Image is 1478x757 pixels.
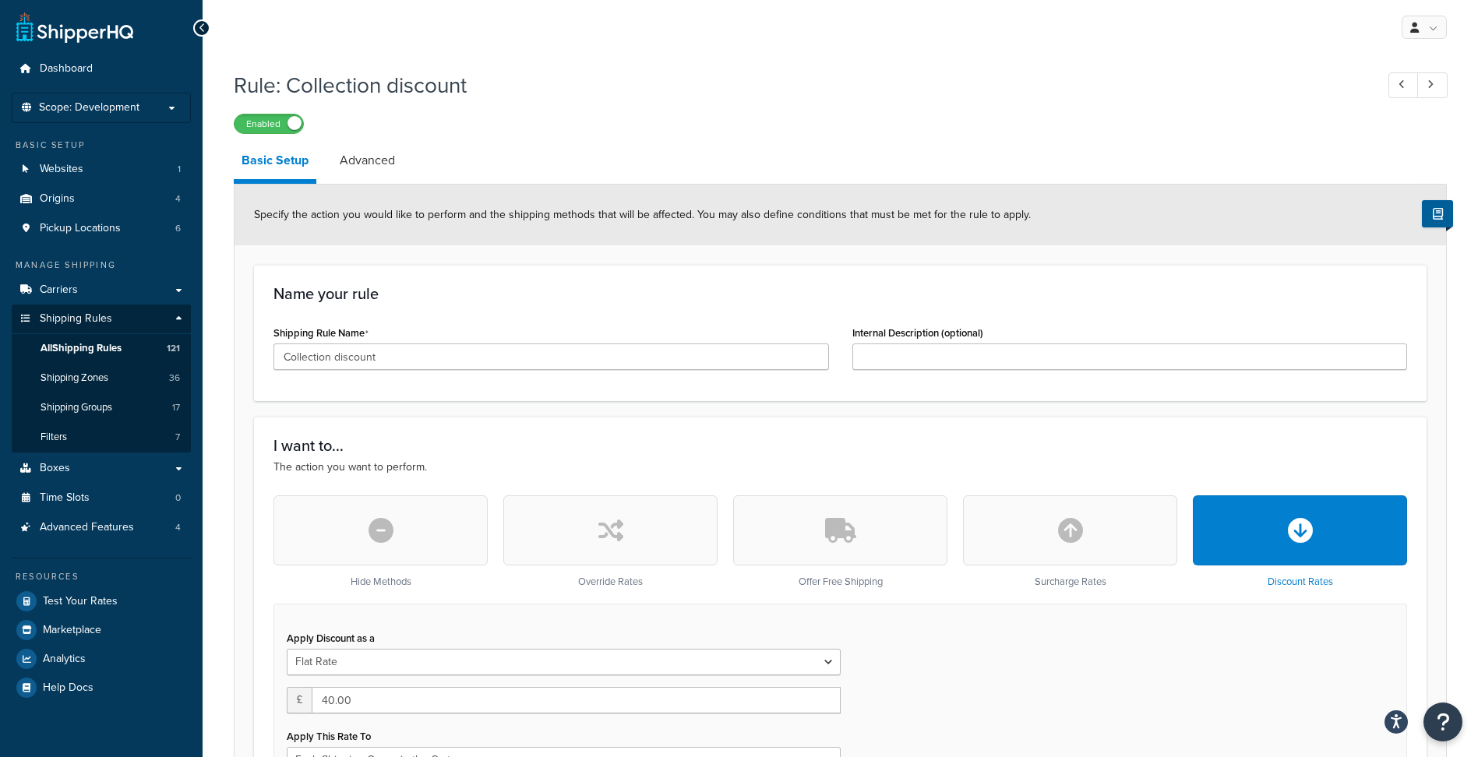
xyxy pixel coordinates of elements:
[41,342,122,355] span: All Shipping Rules
[12,185,191,213] li: Origins
[40,163,83,176] span: Websites
[41,401,112,414] span: Shipping Groups
[1417,72,1448,98] a: Next Record
[40,192,75,206] span: Origins
[12,570,191,583] div: Resources
[273,495,488,588] div: Hide Methods
[12,423,191,452] a: Filters7
[273,459,1407,476] p: The action you want to perform.
[12,616,191,644] a: Marketplace
[40,491,90,505] span: Time Slots
[43,624,101,637] span: Marketplace
[12,393,191,422] a: Shipping Groups17
[12,259,191,272] div: Manage Shipping
[963,495,1177,588] div: Surcharge Rates
[12,454,191,483] a: Boxes
[733,495,947,588] div: Offer Free Shipping
[172,401,180,414] span: 17
[12,305,191,452] li: Shipping Rules
[12,484,191,512] li: Time Slots
[12,185,191,213] a: Origins4
[273,327,369,340] label: Shipping Rule Name
[43,681,93,695] span: Help Docs
[178,163,181,176] span: 1
[40,462,70,475] span: Boxes
[41,431,67,444] span: Filters
[12,364,191,393] a: Shipping Zones36
[12,55,191,83] a: Dashboard
[1193,495,1407,588] div: Discount Rates
[235,114,303,133] label: Enabled
[40,312,112,326] span: Shipping Rules
[40,521,134,534] span: Advanced Features
[287,731,371,742] label: Apply This Rate To
[43,653,86,666] span: Analytics
[43,595,118,608] span: Test Your Rates
[12,334,191,363] a: AllShipping Rules121
[12,393,191,422] li: Shipping Groups
[40,222,121,235] span: Pickup Locations
[273,437,1407,454] h3: I want to...
[273,285,1407,302] h3: Name your rule
[287,687,312,713] span: £
[332,142,403,179] a: Advanced
[287,632,375,644] label: Apply Discount as a
[12,645,191,673] a: Analytics
[12,513,191,542] li: Advanced Features
[39,101,139,114] span: Scope: Development
[1388,72,1419,98] a: Previous Record
[503,495,718,588] div: Override Rates
[175,491,181,505] span: 0
[234,70,1360,100] h1: Rule: Collection discount
[175,222,181,235] span: 6
[12,484,191,512] a: Time Slots0
[1423,702,1462,741] button: Open Resource Center
[1422,200,1453,227] button: Show Help Docs
[12,305,191,333] a: Shipping Rules
[12,139,191,152] div: Basic Setup
[175,431,180,444] span: 7
[12,214,191,243] a: Pickup Locations6
[41,371,108,385] span: Shipping Zones
[175,521,181,534] span: 4
[234,142,316,184] a: Basic Setup
[254,206,1031,223] span: Specify the action you would like to perform and the shipping methods that will be affected. You ...
[167,342,180,355] span: 121
[12,364,191,393] li: Shipping Zones
[12,155,191,184] a: Websites1
[12,423,191,452] li: Filters
[175,192,181,206] span: 4
[40,62,93,76] span: Dashboard
[852,327,983,339] label: Internal Description (optional)
[12,155,191,184] li: Websites
[169,371,180,385] span: 36
[12,214,191,243] li: Pickup Locations
[12,587,191,615] a: Test Your Rates
[12,513,191,542] a: Advanced Features4
[12,674,191,702] a: Help Docs
[40,283,78,297] span: Carriers
[12,276,191,305] a: Carriers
